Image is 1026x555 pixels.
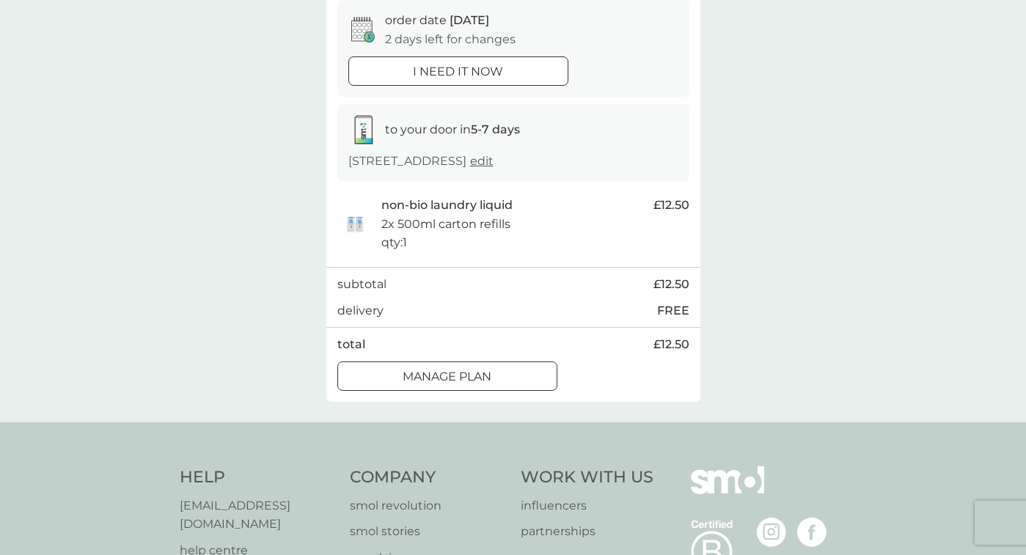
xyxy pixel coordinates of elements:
h4: Help [180,466,336,489]
img: visit the smol Facebook page [797,518,827,547]
span: £12.50 [653,275,689,294]
h4: Company [350,466,506,489]
img: visit the smol Instagram page [757,518,786,547]
p: 2x 500ml carton refills [381,215,510,234]
p: total [337,335,365,354]
button: Manage plan [337,361,557,391]
a: [EMAIL_ADDRESS][DOMAIN_NAME] [180,496,336,534]
h4: Work With Us [521,466,653,489]
span: £12.50 [653,335,689,354]
a: smol stories [350,522,506,541]
span: £12.50 [653,196,689,215]
a: influencers [521,496,653,515]
strong: 5-7 days [471,122,520,136]
p: delivery [337,301,384,320]
p: non-bio laundry liquid [381,196,513,215]
p: 2 days left for changes [385,30,516,49]
p: order date [385,11,489,30]
button: i need it now [348,56,568,86]
a: partnerships [521,522,653,541]
p: Manage plan [403,367,491,386]
p: i need it now [413,62,503,81]
p: qty : 1 [381,233,407,252]
p: [STREET_ADDRESS] [348,152,494,171]
img: smol [691,466,764,516]
span: [DATE] [450,13,489,27]
p: FREE [657,301,689,320]
span: to your door in [385,122,520,136]
p: subtotal [337,275,386,294]
a: smol revolution [350,496,506,515]
a: edit [470,154,494,168]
